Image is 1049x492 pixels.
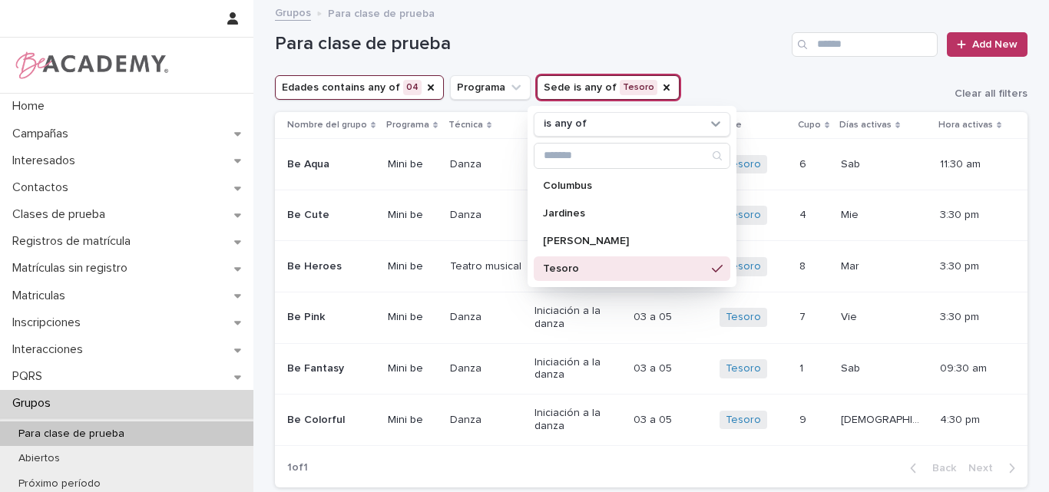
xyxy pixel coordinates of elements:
p: 9 [799,411,809,427]
a: Tesoro [726,414,761,427]
p: Cupo [798,117,821,134]
tr: Be ColorfulMini beDanzaIniciación a la danza03 a 0503 a 05 Tesoro 99 [DEMOGRAPHIC_DATA][DEMOGRAPH... [275,395,1027,446]
p: Grupos [6,396,63,411]
p: Hora activas [938,117,993,134]
p: Be Heroes [287,260,372,273]
p: Nombre del grupo [287,117,367,134]
p: 3:30 pm [940,311,1003,324]
p: Mar [841,257,862,273]
p: Mini be [388,362,437,375]
a: Tesoro [726,158,761,171]
p: 1 of 1 [275,449,320,487]
p: 8 [799,257,809,273]
p: [DEMOGRAPHIC_DATA] [841,411,929,427]
p: Matrículas sin registro [6,261,140,276]
p: Sab [841,359,863,375]
p: Mini be [388,414,437,427]
input: Search [534,144,730,168]
p: Mini be [388,260,437,273]
input: Search [792,32,938,57]
p: Inscripciones [6,315,93,330]
p: Be Aqua [287,158,372,171]
p: 03 a 05 [634,359,675,375]
p: Mini be [388,311,437,324]
p: Mini be [388,158,437,171]
p: Campañas [6,127,81,141]
a: Tesoro [726,260,761,273]
p: 03 a 05 [634,308,675,324]
p: Be Cute [287,209,372,222]
p: 3:30 pm [940,260,1003,273]
p: is any of [544,117,587,130]
p: 7 [799,308,809,324]
p: Danza [450,414,523,427]
p: Be Fantasy [287,362,372,375]
p: Matriculas [6,289,78,303]
span: Next [968,463,1002,474]
tr: Be FantasyMini beDanzaIniciación a la danza03 a 0503 a 05 Tesoro 11 SabSab 09:30 am [275,343,1027,395]
p: Sab [841,155,863,171]
button: Sede [537,75,680,100]
img: WPrjXfSUmiLcdUfaYY4Q [12,50,170,81]
p: Mie [841,206,862,222]
p: 6 [799,155,809,171]
tr: Be HeroesMini beTeatro musicalIniciación al teatro musical03 a 0503 a 05 Tesoro 88 MarMar 3:30 pm [275,241,1027,292]
p: 03 a 05 [634,411,675,427]
p: Contactos [6,180,81,195]
p: Danza [450,311,523,324]
p: Iniciación a la danza [534,305,620,331]
p: Clases de prueba [6,207,117,222]
a: Grupos [275,3,311,21]
button: Programa [450,75,531,100]
span: Add New [972,39,1018,50]
p: 09:30 am [940,362,1003,375]
p: 4 [799,206,809,222]
p: 11:30 am [940,158,1003,171]
span: Back [923,463,956,474]
p: Jardines [543,208,706,219]
button: Back [898,461,962,475]
p: Iniciación a la danza [534,356,620,382]
p: Mini be [388,209,437,222]
p: Abiertos [6,452,72,465]
p: Be Pink [287,311,372,324]
p: Be Colorful [287,414,372,427]
tr: Be CuteMini beDanzaIniciación a la danza03 a 0503 a 05 Tesoro 44 MieMie 3:30 pm [275,190,1027,241]
p: PQRS [6,369,55,384]
tr: Be PinkMini beDanzaIniciación a la danza03 a 0503 a 05 Tesoro 77 VieVie 3:30 pm [275,292,1027,343]
p: 1 [799,359,806,375]
p: Vie [841,308,860,324]
p: 4:30 pm [940,414,1003,427]
p: Teatro musical [450,260,523,273]
p: Interesados [6,154,88,168]
p: Técnica [448,117,483,134]
a: Add New [947,32,1027,57]
a: Tesoro [726,311,761,324]
p: Iniciación a la danza [534,407,620,433]
p: Danza [450,158,523,171]
a: Tesoro [726,209,761,222]
p: Tesoro [543,263,706,274]
p: Interacciones [6,342,95,357]
button: Clear all filters [942,88,1027,99]
p: [PERSON_NAME] [543,236,706,246]
p: Próximo período [6,477,113,490]
p: 3:30 pm [940,209,1003,222]
p: Registros de matrícula [6,234,143,249]
p: Para clase de prueba [328,4,435,21]
p: Programa [386,117,429,134]
p: Días activas [839,117,892,134]
span: Clear all filters [955,88,1027,99]
p: Para clase de prueba [6,428,137,441]
div: Search [534,143,730,169]
p: Home [6,99,57,114]
a: Tesoro [726,362,761,375]
p: Danza [450,209,523,222]
button: Next [962,461,1027,475]
tr: Be AquaMini beDanzaIniciación a la danza03 a 0503 a 05 Tesoro 66 SabSab 11:30 am [275,139,1027,190]
p: Danza [450,362,523,375]
p: Columbus [543,180,706,191]
button: Edades [275,75,444,100]
h1: Para clase de prueba [275,33,786,55]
